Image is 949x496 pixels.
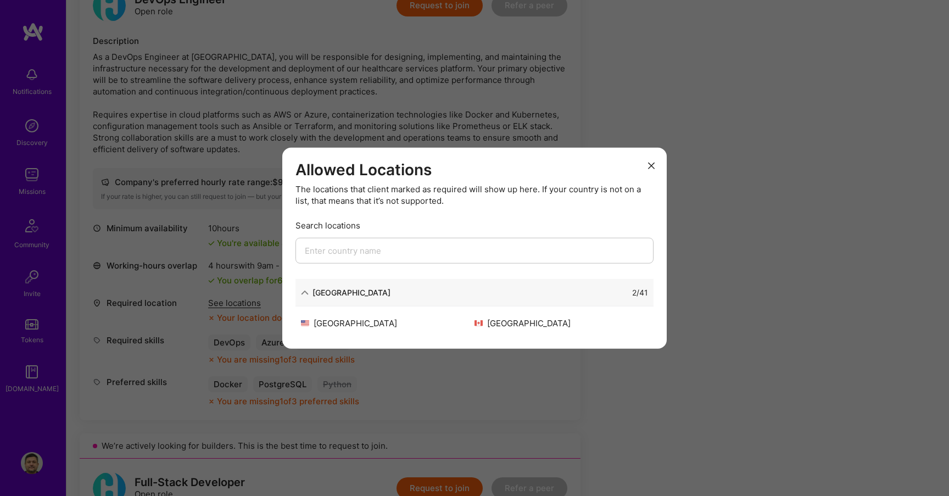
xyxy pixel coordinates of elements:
h3: Allowed Locations [295,160,654,179]
div: The locations that client marked as required will show up here. If your country is not on a list,... [295,183,654,207]
div: [GEOGRAPHIC_DATA] [474,317,648,329]
div: modal [282,147,667,349]
div: Search locations [295,220,654,231]
div: [GEOGRAPHIC_DATA] [301,317,474,329]
img: Canada [474,320,483,326]
div: 2 / 41 [632,287,648,298]
i: icon ArrowDown [301,288,309,296]
img: United States [301,320,309,326]
i: icon Close [648,163,655,169]
input: Enter country name [295,238,654,264]
div: [GEOGRAPHIC_DATA] [312,287,390,298]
